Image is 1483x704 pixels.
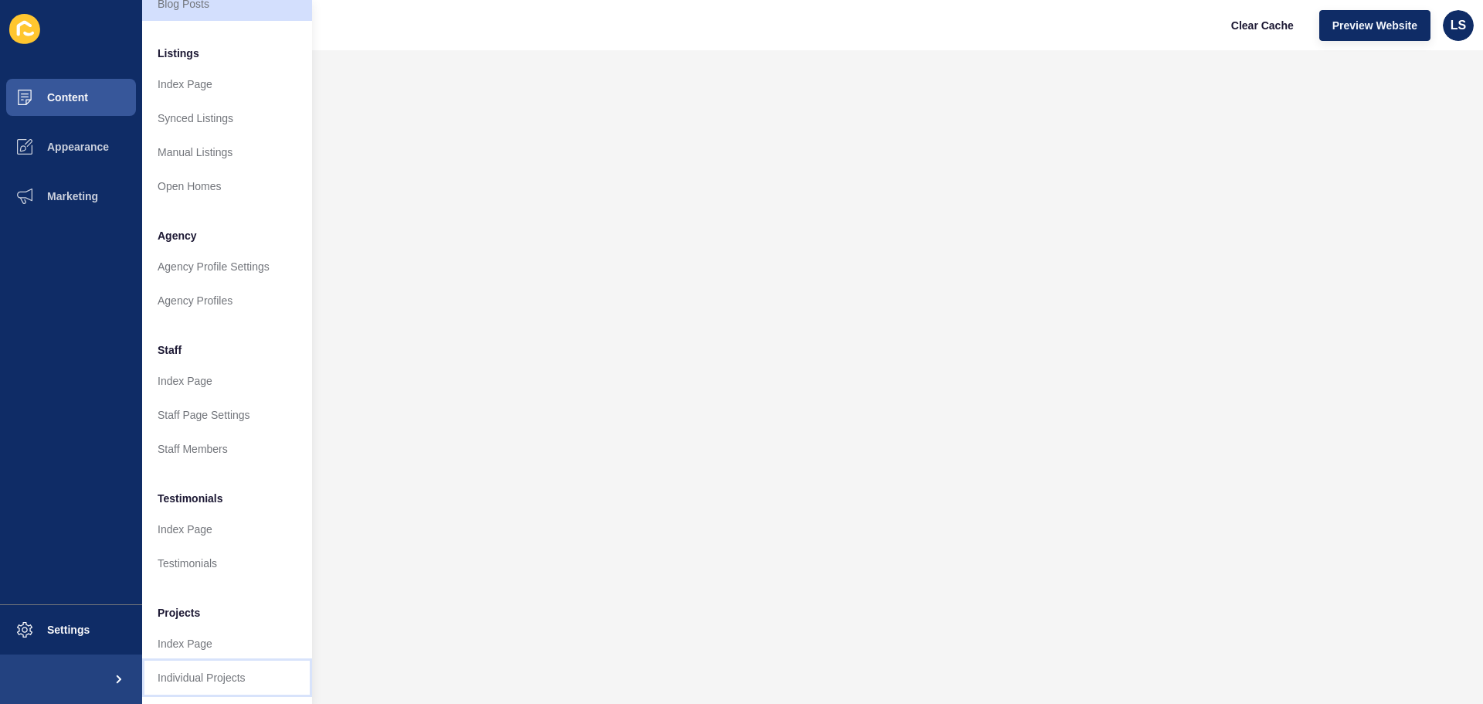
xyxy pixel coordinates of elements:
a: Manual Listings [142,135,312,169]
span: Testimonials [158,491,223,506]
a: Open Homes [142,169,312,203]
a: Index Page [142,67,312,101]
a: Individual Projects [142,661,312,695]
a: Index Page [142,364,312,398]
a: Index Page [142,512,312,546]
span: Staff [158,342,182,358]
a: Testimonials [142,546,312,580]
a: Agency Profile Settings [142,250,312,284]
a: Staff Members [142,432,312,466]
a: Staff Page Settings [142,398,312,432]
span: Preview Website [1332,18,1417,33]
span: Listings [158,46,199,61]
span: Clear Cache [1231,18,1294,33]
button: Clear Cache [1218,10,1307,41]
a: Index Page [142,627,312,661]
span: Projects [158,605,200,621]
span: Agency [158,228,197,243]
button: Preview Website [1319,10,1430,41]
a: Agency Profiles [142,284,312,318]
span: LS [1451,18,1466,33]
a: Synced Listings [142,101,312,135]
